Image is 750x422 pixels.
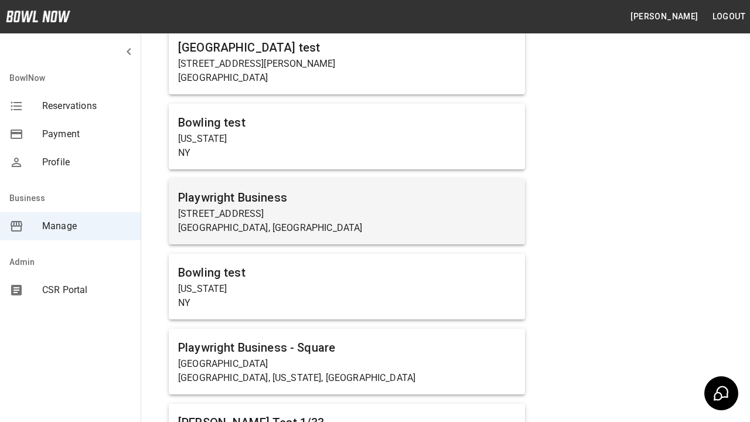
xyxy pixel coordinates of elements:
p: [GEOGRAPHIC_DATA], [GEOGRAPHIC_DATA] [178,221,516,235]
button: Logout [708,6,750,28]
span: Profile [42,155,131,169]
p: [GEOGRAPHIC_DATA] [178,357,516,371]
h6: Playwright Business [178,188,516,207]
h6: Bowling test [178,263,516,282]
p: [STREET_ADDRESS][PERSON_NAME] [178,57,516,71]
p: [US_STATE] [178,132,516,146]
p: [GEOGRAPHIC_DATA] [178,71,516,85]
p: NY [178,296,516,310]
button: [PERSON_NAME] [626,6,703,28]
h6: [GEOGRAPHIC_DATA] test [178,38,516,57]
span: Reservations [42,99,131,113]
p: [STREET_ADDRESS] [178,207,516,221]
h6: Bowling test [178,113,516,132]
span: Manage [42,219,131,233]
span: Payment [42,127,131,141]
p: [GEOGRAPHIC_DATA], [US_STATE], [GEOGRAPHIC_DATA] [178,371,516,385]
img: logo [6,11,70,22]
p: [US_STATE] [178,282,516,296]
p: NY [178,146,516,160]
h6: Playwright Business - Square [178,338,516,357]
span: CSR Portal [42,283,131,297]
